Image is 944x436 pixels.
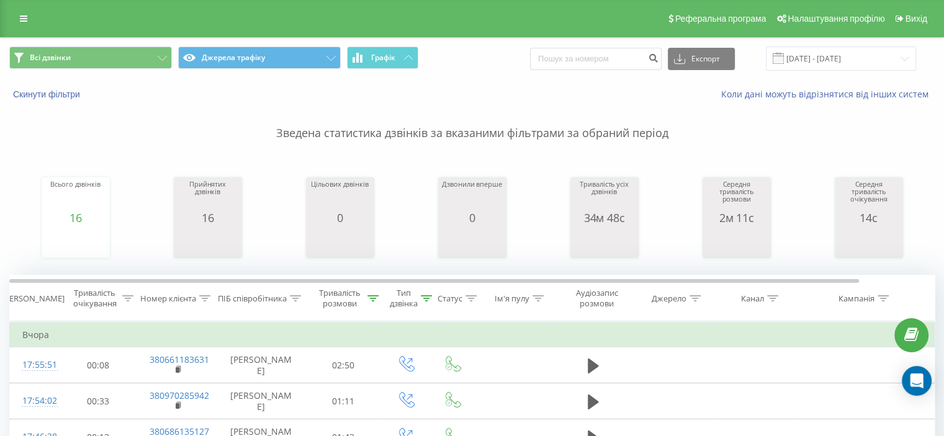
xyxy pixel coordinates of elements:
[22,389,47,413] div: 17:54:02
[573,180,636,211] div: Тривалість усіх дзвінків
[177,211,239,224] div: 16
[675,14,766,24] span: Реферальна програма
[567,288,627,309] div: Аудіозапис розмови
[530,48,662,70] input: Пошук за номером
[60,383,137,419] td: 00:33
[371,53,395,62] span: Графік
[906,14,927,24] span: Вихід
[706,180,768,211] div: Середня тривалість розмови
[9,89,86,100] button: Скинути фільтри
[50,180,100,211] div: Всього дзвінків
[150,354,209,365] a: 380661183631
[30,53,71,63] span: Всі дзвінки
[347,47,418,69] button: Графік
[442,180,501,211] div: Дзвонили вперше
[390,288,418,309] div: Тип дзвінка
[706,211,768,224] div: 2м 11с
[902,366,932,396] div: Open Intercom Messenger
[70,288,119,309] div: Тривалість очікування
[721,88,935,100] a: Коли дані можуть відрізнятися вiд інших систем
[50,211,100,224] div: 16
[177,180,239,211] div: Прийнятих дзвінків
[311,180,368,211] div: Цільових дзвінків
[442,211,501,224] div: 0
[438,293,462,304] div: Статус
[838,180,900,211] div: Середня тривалість очікування
[22,353,47,377] div: 17:55:51
[668,48,735,70] button: Експорт
[218,293,287,304] div: ПІБ співробітника
[838,211,900,224] div: 14с
[2,293,65,304] div: [PERSON_NAME]
[60,347,137,383] td: 00:08
[652,293,686,304] div: Джерело
[178,47,341,69] button: Джерела трафіку
[305,383,382,419] td: 01:11
[305,347,382,383] td: 02:50
[150,389,209,401] a: 380970285942
[838,293,874,304] div: Кампанія
[9,100,935,141] p: Зведена статистика дзвінків за вказаними фільтрами за обраний період
[495,293,529,304] div: Ім'я пулу
[573,211,636,224] div: 34м 48с
[315,288,364,309] div: Тривалість розмови
[741,293,764,304] div: Канал
[311,211,368,224] div: 0
[218,383,305,419] td: [PERSON_NAME]
[140,293,196,304] div: Номер клієнта
[788,14,884,24] span: Налаштування профілю
[218,347,305,383] td: [PERSON_NAME]
[9,47,172,69] button: Всі дзвінки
